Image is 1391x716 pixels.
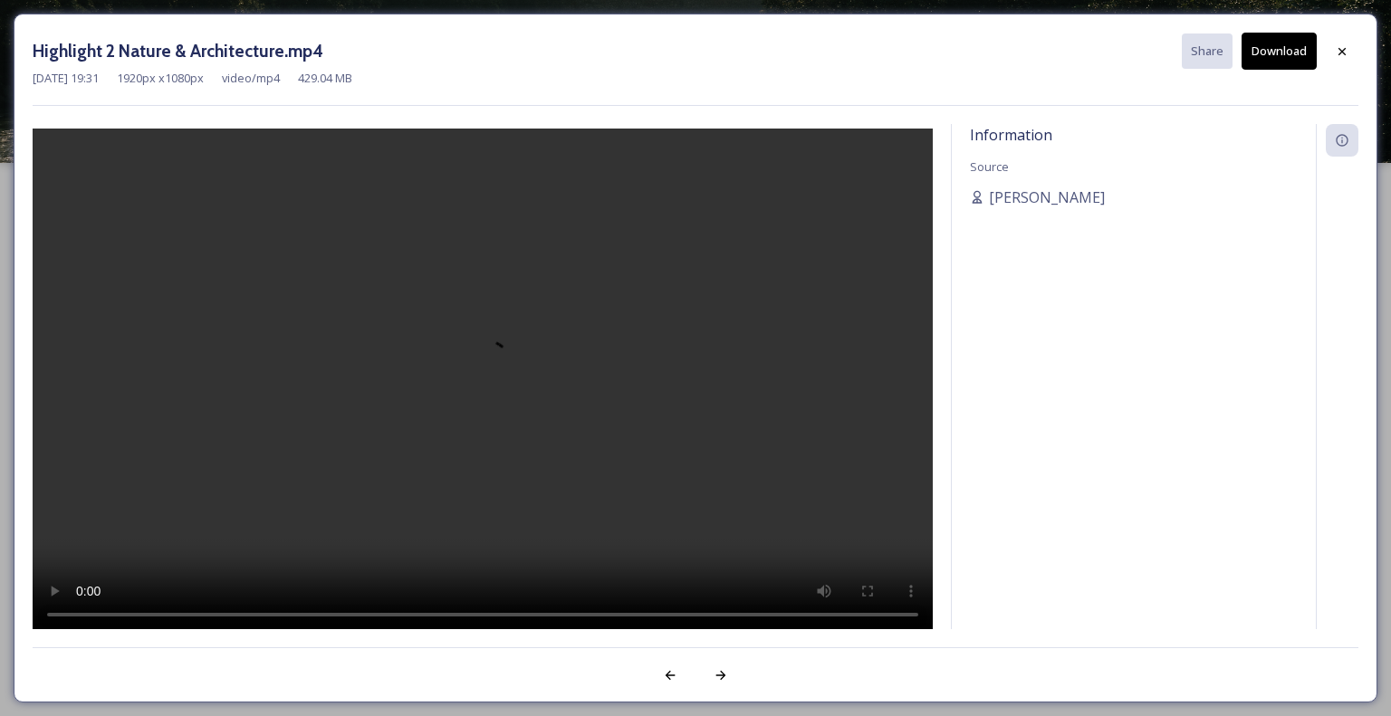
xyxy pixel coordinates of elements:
[1242,33,1317,70] button: Download
[970,125,1052,145] span: Information
[33,38,323,64] h3: Highlight 2 Nature & Architecture.mp4
[1182,33,1233,69] button: Share
[970,158,1009,175] span: Source
[298,70,352,87] span: 429.04 MB
[117,70,204,87] span: 1920 px x 1080 px
[33,70,99,87] span: [DATE] 19:31
[222,70,280,87] span: video/mp4
[989,186,1105,208] span: [PERSON_NAME]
